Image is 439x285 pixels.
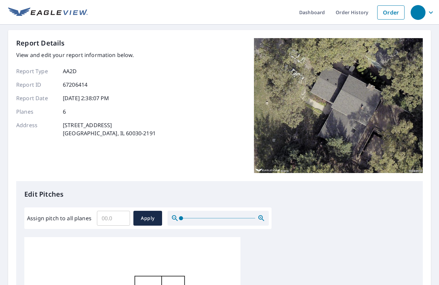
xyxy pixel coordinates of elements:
[8,7,88,18] img: EV Logo
[16,38,65,48] p: Report Details
[27,214,92,222] label: Assign pitch to all planes
[24,189,415,199] p: Edit Pitches
[377,5,405,20] a: Order
[16,51,156,59] p: View and edit your report information below.
[63,108,66,116] p: 6
[16,108,57,116] p: Planes
[97,209,130,228] input: 00.0
[63,121,156,137] p: [STREET_ADDRESS] [GEOGRAPHIC_DATA], IL 60030-2191
[16,121,57,137] p: Address
[16,81,57,89] p: Report ID
[254,38,423,173] img: Top image
[139,214,157,223] span: Apply
[16,94,57,102] p: Report Date
[16,67,57,75] p: Report Type
[63,67,77,75] p: AA2D
[133,211,162,226] button: Apply
[63,94,109,102] p: [DATE] 2:38:07 PM
[63,81,87,89] p: 67206414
